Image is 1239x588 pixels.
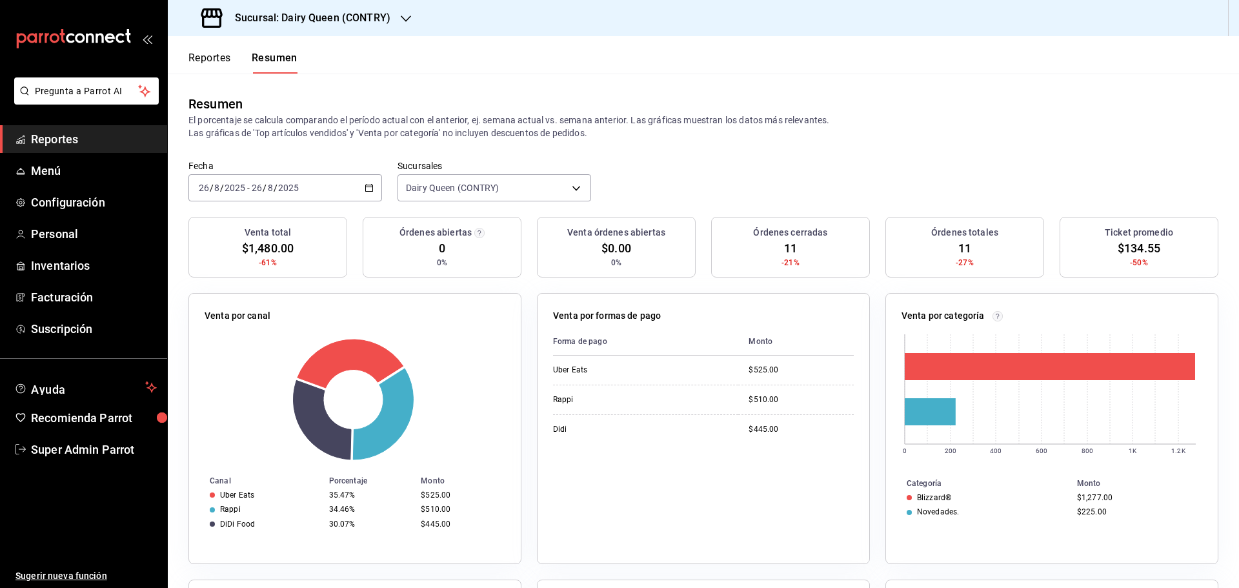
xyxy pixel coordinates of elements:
span: / [274,183,277,193]
span: Recomienda Parrot [31,409,157,427]
div: $525.00 [749,365,854,376]
span: -50% [1130,257,1148,269]
p: Venta por formas de pago [553,309,661,323]
text: 1K [1129,447,1137,454]
button: Pregunta a Parrot AI [14,77,159,105]
text: 600 [1036,447,1047,454]
h3: Venta órdenes abiertas [567,226,665,239]
input: ---- [277,183,299,193]
div: $510.00 [421,505,500,514]
button: open_drawer_menu [142,34,152,44]
span: 0 [439,239,445,257]
div: Rappi [553,394,682,405]
h3: Venta total [245,226,291,239]
div: $525.00 [421,491,500,500]
h3: Órdenes abiertas [399,226,472,239]
th: Monto [1072,476,1218,491]
h3: Sucursal: Dairy Queen (CONTRY) [225,10,390,26]
div: Resumen [188,94,243,114]
button: Reportes [188,52,231,74]
p: El porcentaje se calcula comparando el período actual con el anterior, ej. semana actual vs. sema... [188,114,1218,139]
span: Ayuda [31,380,140,395]
div: DiDi Food [220,520,255,529]
text: 200 [945,447,956,454]
th: Porcentaje [324,474,416,488]
h3: Órdenes totales [931,226,998,239]
div: Rappi [220,505,241,514]
label: Sucursales [398,161,591,170]
div: $445.00 [749,424,854,435]
div: Novedades. [917,507,959,516]
p: Venta por categoría [902,309,985,323]
span: / [220,183,224,193]
span: - [247,183,250,193]
span: 11 [958,239,971,257]
th: Canal [189,474,324,488]
label: Fecha [188,161,382,170]
span: Personal [31,225,157,243]
a: Pregunta a Parrot AI [9,94,159,107]
span: 0% [437,257,447,269]
span: -27% [956,257,974,269]
input: -- [251,183,263,193]
div: 35.47% [329,491,411,500]
div: navigation tabs [188,52,297,74]
div: $225.00 [1077,507,1197,516]
div: Blizzard® [917,493,951,502]
div: Uber Eats [220,491,254,500]
text: 400 [990,447,1002,454]
span: $134.55 [1118,239,1160,257]
text: 800 [1082,447,1093,454]
th: Monto [738,328,854,356]
span: Super Admin Parrot [31,441,157,458]
span: Configuración [31,194,157,211]
span: -21% [781,257,800,269]
span: Sugerir nueva función [15,569,157,583]
input: -- [198,183,210,193]
span: $0.00 [601,239,631,257]
h3: Órdenes cerradas [753,226,827,239]
span: -61% [259,257,277,269]
div: $510.00 [749,394,854,405]
text: 0 [903,447,907,454]
span: Inventarios [31,257,157,274]
input: -- [214,183,220,193]
span: Pregunta a Parrot AI [35,85,139,98]
span: Menú [31,162,157,179]
input: ---- [224,183,246,193]
span: 0% [611,257,621,269]
div: 34.46% [329,505,411,514]
th: Forma de pago [553,328,738,356]
div: Didi [553,424,682,435]
input: -- [267,183,274,193]
div: 30.07% [329,520,411,529]
button: Resumen [252,52,297,74]
div: $1,277.00 [1077,493,1197,502]
span: Suscripción [31,320,157,338]
span: 11 [784,239,797,257]
h3: Ticket promedio [1105,226,1173,239]
div: $445.00 [421,520,500,529]
span: $1,480.00 [242,239,294,257]
th: Monto [416,474,521,488]
p: Venta por canal [205,309,270,323]
span: Dairy Queen (CONTRY) [406,181,499,194]
th: Categoría [886,476,1072,491]
span: Facturación [31,289,157,306]
span: Reportes [31,130,157,148]
span: / [210,183,214,193]
span: / [263,183,267,193]
div: Uber Eats [553,365,682,376]
text: 1.2K [1171,447,1185,454]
